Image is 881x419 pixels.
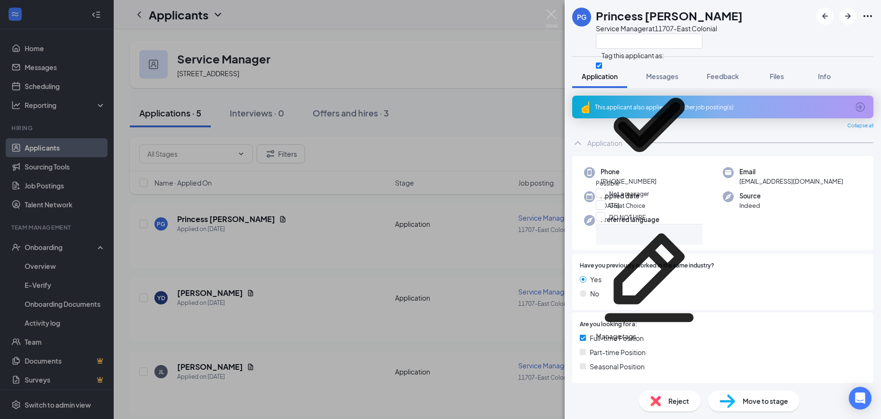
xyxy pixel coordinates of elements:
[854,101,866,113] svg: ArrowCircle
[590,288,599,299] span: No
[596,62,602,69] input: Possible
[587,138,622,148] div: Application
[849,387,872,410] div: Open Intercom Messenger
[847,122,873,130] span: Collapse all
[739,177,843,186] span: [EMAIL_ADDRESS][DOMAIN_NAME]
[590,347,646,357] span: Part-time Position
[839,8,856,25] button: ArrowRight
[739,191,761,201] span: Source
[596,24,743,33] div: Service Manager at 11707-East Colonial
[596,45,670,62] span: Tag this applicant as:
[739,167,843,177] span: Email
[580,261,714,270] span: Have you previously worked in the same industry?
[818,72,831,80] span: Info
[596,331,702,341] div: Manage tags
[596,180,619,187] span: Possible
[596,8,743,24] h1: Princess [PERSON_NAME]
[596,71,702,178] svg: Checkmark
[842,10,854,22] svg: ArrowRight
[862,10,873,22] svg: Ellipses
[590,333,644,343] span: Full-time Position
[580,320,637,329] span: Are you looking for a:
[577,12,586,22] div: PG
[817,8,834,25] button: ArrowLeftNew
[595,103,849,111] div: This applicant also applied to 14 other job posting(s)
[582,72,618,80] span: Application
[572,137,584,149] svg: ChevronUp
[668,396,689,406] span: Reject
[596,224,702,331] svg: Pencil
[590,274,602,285] span: Yes
[590,361,645,372] span: Seasonal Position
[819,10,831,22] svg: ArrowLeftNew
[739,201,761,210] span: Indeed
[770,72,784,80] span: Files
[743,396,788,406] span: Move to stage
[707,72,739,80] span: Feedback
